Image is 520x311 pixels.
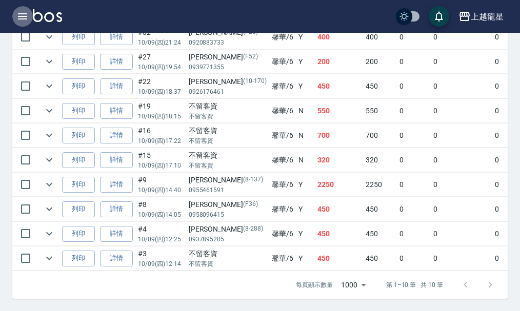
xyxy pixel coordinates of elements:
p: 不留客資 [189,112,267,121]
p: 0920883733 [189,38,267,47]
img: Logo [33,9,62,22]
td: 0 [431,246,493,271]
td: 0 [397,222,431,246]
td: 450 [363,74,397,98]
div: [PERSON_NAME] [189,199,267,210]
td: 0 [397,173,431,197]
td: Y [296,197,315,221]
button: 列印 [62,201,95,217]
td: 0 [397,25,431,49]
p: 10/09 (四) 12:25 [138,235,184,244]
button: 列印 [62,226,95,242]
p: (8-288) [243,224,263,235]
td: 450 [315,246,363,271]
td: Y [296,74,315,98]
td: #32 [135,25,186,49]
button: 列印 [62,177,95,193]
td: 550 [315,99,363,123]
p: (F36) [243,199,258,210]
td: 0 [397,50,431,74]
td: 0 [397,99,431,123]
div: 不留客資 [189,101,267,112]
a: 詳情 [100,103,133,119]
td: N [296,99,315,123]
td: 450 [315,197,363,221]
td: 0 [431,148,493,172]
td: 0 [397,148,431,172]
td: #27 [135,50,186,74]
p: 第 1–10 筆 共 10 筆 [386,280,443,289]
p: (8-137) [243,175,263,185]
p: 10/09 (四) 18:15 [138,112,184,121]
td: 馨華 /6 [269,148,296,172]
button: expand row [42,29,57,45]
td: 0 [431,74,493,98]
td: Y [296,246,315,271]
div: [PERSON_NAME] [189,52,267,63]
div: 上越龍星 [471,10,504,23]
td: 0 [431,99,493,123]
td: 450 [315,74,363,98]
td: 0 [431,123,493,148]
p: (10-170) [243,76,267,87]
p: 每頁顯示數量 [296,280,333,289]
a: 詳情 [100,251,133,266]
td: #3 [135,246,186,271]
td: 700 [363,123,397,148]
button: 列印 [62,251,95,266]
td: 馨華 /6 [269,173,296,197]
div: [PERSON_NAME] [189,76,267,87]
td: 馨華 /6 [269,123,296,148]
button: save [429,6,449,27]
td: 0 [431,173,493,197]
div: [PERSON_NAME] [189,224,267,235]
td: Y [296,25,315,49]
p: 10/09 (四) 17:10 [138,161,184,170]
td: 400 [363,25,397,49]
button: 列印 [62,152,95,168]
td: 馨華 /6 [269,246,296,271]
td: 550 [363,99,397,123]
p: 不留客資 [189,136,267,146]
button: expand row [42,251,57,266]
button: 上越龍星 [454,6,508,27]
p: 0958096415 [189,210,267,219]
p: 10/09 (四) 12:14 [138,259,184,268]
td: #4 [135,222,186,246]
div: 不留客資 [189,248,267,259]
td: 0 [431,25,493,49]
td: 0 [397,197,431,221]
p: 10/09 (四) 14:05 [138,210,184,219]
td: #9 [135,173,186,197]
button: expand row [42,54,57,69]
td: 馨華 /6 [269,74,296,98]
button: expand row [42,226,57,241]
td: #19 [135,99,186,123]
td: Y [296,222,315,246]
td: #16 [135,123,186,148]
td: 0 [431,50,493,74]
td: 2250 [363,173,397,197]
p: 10/09 (四) 14:40 [138,185,184,195]
a: 詳情 [100,78,133,94]
p: 10/09 (四) 18:37 [138,87,184,96]
p: 10/09 (四) 17:22 [138,136,184,146]
button: expand row [42,201,57,217]
button: expand row [42,103,57,118]
p: 0939771355 [189,63,267,72]
td: 0 [431,197,493,221]
td: 320 [315,148,363,172]
p: 不留客資 [189,259,267,268]
td: 320 [363,148,397,172]
button: expand row [42,177,57,192]
div: 1000 [337,271,370,299]
p: (F52) [243,52,258,63]
td: 0 [431,222,493,246]
button: 列印 [62,103,95,119]
p: 0955461591 [189,185,267,195]
button: expand row [42,152,57,168]
td: #22 [135,74,186,98]
p: 10/09 (四) 19:54 [138,63,184,72]
td: 馨華 /6 [269,50,296,74]
td: 450 [363,197,397,221]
